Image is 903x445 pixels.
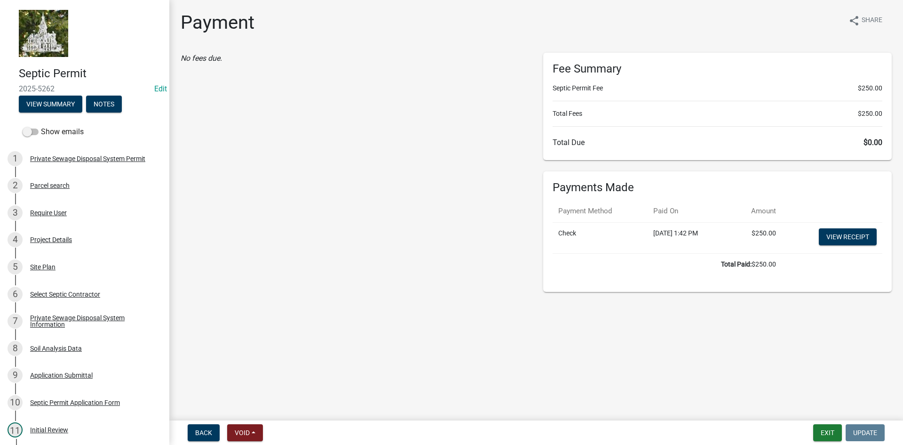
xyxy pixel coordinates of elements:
[721,260,752,268] b: Total Paid:
[195,429,212,437] span: Back
[19,101,82,108] wm-modal-confirm: Summary
[188,424,220,441] button: Back
[553,138,882,147] h6: Total Due
[154,84,167,93] a: Edit
[30,291,100,298] div: Select Septic Contractor
[181,54,222,63] i: No fees due.
[648,222,729,253] td: [DATE] 1:42 PM
[181,11,254,34] h1: Payment
[863,138,882,147] span: $0.00
[30,427,68,433] div: Initial Review
[8,232,23,247] div: 4
[19,67,162,81] h4: Septic Permit
[23,126,84,138] label: Show emails
[8,178,23,193] div: 2
[553,253,782,275] td: $250.00
[8,368,23,383] div: 9
[858,83,882,93] span: $250.00
[30,315,154,328] div: Private Sewage Disposal System Information
[8,259,23,275] div: 5
[729,200,782,222] th: Amount
[8,395,23,410] div: 10
[30,372,93,379] div: Application Submittal
[841,11,890,30] button: shareShare
[30,236,72,243] div: Project Details
[8,341,23,356] div: 8
[19,84,150,93] span: 2025-5262
[8,205,23,220] div: 3
[853,429,877,437] span: Update
[846,424,885,441] button: Update
[862,15,882,26] span: Share
[30,399,120,406] div: Septic Permit Application Form
[30,155,145,162] div: Private Sewage Disposal System Permit
[19,10,68,57] img: Marshall County, Iowa
[30,264,55,270] div: Site Plan
[553,222,648,253] td: Check
[553,181,882,194] h6: Payments Made
[8,422,23,437] div: 11
[30,345,82,352] div: Soil Analysis Data
[19,96,82,113] button: View Summary
[819,228,877,245] a: View receipt
[553,62,882,76] h6: Fee Summary
[848,15,860,26] i: share
[8,151,23,166] div: 1
[235,429,250,437] span: Void
[154,84,167,93] wm-modal-confirm: Edit Application Number
[8,287,23,302] div: 6
[813,424,842,441] button: Exit
[30,210,67,216] div: Require User
[858,109,882,119] span: $250.00
[30,182,70,189] div: Parcel search
[86,96,122,113] button: Notes
[553,200,648,222] th: Payment Method
[729,222,782,253] td: $250.00
[86,101,122,108] wm-modal-confirm: Notes
[553,109,882,119] li: Total Fees
[227,424,263,441] button: Void
[648,200,729,222] th: Paid On
[8,314,23,329] div: 7
[553,83,882,93] li: Septic Permit Fee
